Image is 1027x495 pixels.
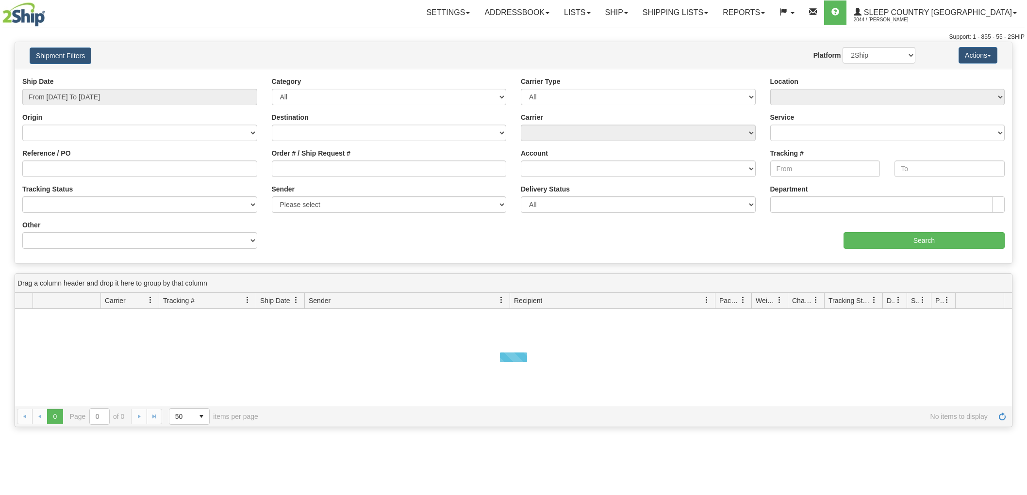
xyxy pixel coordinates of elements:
a: Sender filter column settings [493,292,510,308]
span: Sleep Country [GEOGRAPHIC_DATA] [861,8,1012,16]
a: Tracking # filter column settings [239,292,256,308]
label: Reference / PO [22,148,71,158]
iframe: chat widget [1005,198,1026,297]
label: Ship Date [22,77,54,86]
label: Sender [272,184,295,194]
a: Weight filter column settings [771,292,788,308]
span: Recipient [514,296,542,305]
a: Addressbook [477,0,557,25]
a: Delivery Status filter column settings [890,292,907,308]
span: Page 0 [47,409,63,424]
label: Tracking Status [22,184,73,194]
span: Delivery Status [887,296,895,305]
label: Department [770,184,808,194]
a: Reports [715,0,772,25]
span: Shipment Issues [911,296,919,305]
span: Tracking # [163,296,195,305]
a: Sleep Country [GEOGRAPHIC_DATA] 2044 / [PERSON_NAME] [846,0,1024,25]
a: Tracking Status filter column settings [866,292,882,308]
button: Actions [959,47,997,64]
a: Charge filter column settings [808,292,824,308]
span: Page sizes drop down [169,408,210,425]
a: Shipping lists [635,0,715,25]
button: Shipment Filters [30,48,91,64]
a: Ship [598,0,635,25]
span: 2044 / [PERSON_NAME] [854,15,927,25]
a: Carrier filter column settings [142,292,159,308]
label: Carrier [521,112,543,122]
div: Support: 1 - 855 - 55 - 2SHIP [2,33,1025,41]
span: Tracking Status [828,296,871,305]
label: Tracking # [770,148,804,158]
input: From [770,160,880,177]
a: Refresh [994,409,1010,424]
a: Shipment Issues filter column settings [914,292,931,308]
span: Ship Date [260,296,290,305]
input: Search [844,232,1005,249]
a: Settings [419,0,477,25]
input: To [894,160,1005,177]
a: Ship Date filter column settings [288,292,304,308]
label: Location [770,77,798,86]
label: Account [521,148,548,158]
span: Sender [309,296,331,305]
a: Lists [557,0,597,25]
a: Packages filter column settings [735,292,751,308]
span: Charge [792,296,812,305]
label: Origin [22,112,42,122]
span: items per page [169,408,258,425]
label: Delivery Status [521,184,570,194]
label: Carrier Type [521,77,560,86]
label: Other [22,220,40,230]
label: Destination [272,112,309,122]
label: Platform [813,50,841,60]
div: grid grouping header [15,274,1012,293]
span: Weight [756,296,776,305]
label: Service [770,112,795,122]
span: Page of 0 [70,408,125,425]
img: logo2044.jpg [2,2,45,27]
span: Packages [719,296,740,305]
span: No items to display [272,413,988,420]
a: Pickup Status filter column settings [939,292,955,308]
a: Recipient filter column settings [698,292,715,308]
span: Carrier [105,296,126,305]
span: 50 [175,412,188,421]
label: Order # / Ship Request # [272,148,351,158]
span: Pickup Status [935,296,944,305]
label: Category [272,77,301,86]
span: select [194,409,209,424]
